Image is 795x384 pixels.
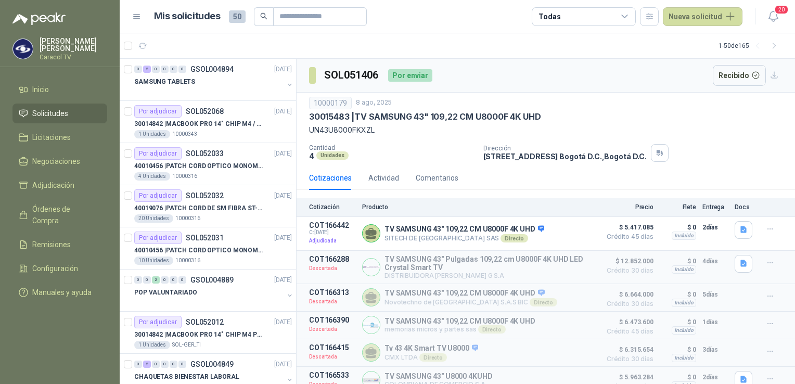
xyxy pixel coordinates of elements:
[309,316,356,324] p: COT166390
[32,203,97,226] span: Órdenes de Compra
[384,298,557,306] p: Novotechno de [GEOGRAPHIC_DATA] S.A.S BIC
[120,185,296,227] a: Por adjudicarSOL052032[DATE] 40019076 |PATCH CORD DE SM FIBRA ST-ST 1 MTS20 Unidades10000316
[601,221,653,234] span: $ 5.417.085
[309,144,475,151] p: Cantidad
[152,66,160,73] div: 0
[134,372,239,382] p: CHAQUETAS BIENESTAR LABORAL
[702,371,728,383] p: 2 días
[363,316,380,334] img: Company Logo
[384,225,544,234] p: TV SAMSUNG 43" 109,22 CM U8000F 4K UHD
[134,232,182,244] div: Por adjudicar
[601,288,653,301] span: $ 6.664.000
[134,119,264,129] p: 30014842 | MACBOOK PRO 14" CHIP M4 / SSD 1TB - 24 GB RAM
[120,312,296,354] a: Por adjudicarSOL052012[DATE] 30014842 |MACBOOK PRO 14" CHIP M4 PRO 16 GB RAM 1TB1 UnidadesSOL-GER_TI
[186,318,224,326] p: SOL052012
[134,288,197,298] p: POP VALUNTARIADO
[530,298,557,306] div: Directo
[384,325,535,334] p: memorias micros y partes sas
[309,343,356,352] p: COT166415
[152,276,160,284] div: 2
[309,229,356,236] span: C: [DATE]
[309,324,356,335] p: Descartada
[702,255,728,267] p: 4 días
[161,276,169,284] div: 0
[672,265,696,274] div: Incluido
[601,234,653,240] span: Crédito 45 días
[702,221,728,234] p: 2 días
[384,317,535,325] p: TV SAMSUNG 43" 109,22 CM U8000F 4K UHD
[134,172,170,181] div: 4 Unidades
[172,130,197,138] p: 10000343
[538,11,560,22] div: Todas
[190,66,234,73] p: GSOL004894
[40,37,107,52] p: [PERSON_NAME] [PERSON_NAME]
[172,341,201,349] p: SOL-GER_TI
[229,10,246,23] span: 50
[161,361,169,368] div: 0
[170,361,177,368] div: 0
[274,65,292,74] p: [DATE]
[12,259,107,278] a: Configuración
[120,227,296,270] a: Por adjudicarSOL052031[DATE] 40010456 |PATCH CORD OPTICO MONOMODO 50 MTS10 Unidades10000316
[134,63,294,96] a: 0 2 0 0 0 0 GSOL004894[DATE] SAMSUNG TABLETS
[186,234,224,241] p: SOL052031
[32,132,71,143] span: Licitaciones
[274,275,292,285] p: [DATE]
[32,239,71,250] span: Remisiones
[309,221,356,229] p: COT166442
[384,344,478,353] p: Tv 43 4K Smart TV U8000
[309,151,314,160] p: 4
[134,257,173,265] div: 10 Unidades
[324,67,380,83] h3: SOL051406
[309,352,356,362] p: Descartada
[663,7,742,26] button: Nueva solicitud
[478,325,506,334] div: Directo
[363,259,380,276] img: Company Logo
[134,330,264,340] p: 30014842 | MACBOOK PRO 14" CHIP M4 PRO 16 GB RAM 1TB
[12,80,107,99] a: Inicio
[190,361,234,368] p: GSOL004849
[186,108,224,115] p: SOL052068
[702,203,728,211] p: Entrega
[13,39,33,59] img: Company Logo
[384,353,478,362] p: CMX LTDA
[660,255,696,267] p: $ 0
[186,192,224,199] p: SOL052032
[309,297,356,307] p: Descartada
[601,203,653,211] p: Precio
[32,263,78,274] span: Configuración
[12,104,107,123] a: Solicitudes
[672,232,696,240] div: Incluido
[764,7,783,26] button: 20
[735,203,755,211] p: Docs
[702,288,728,301] p: 5 días
[309,236,356,246] p: Adjudicada
[309,371,356,379] p: COT166533
[601,316,653,328] span: $ 6.473.600
[190,276,234,284] p: GSOL004889
[309,263,356,274] p: Descartada
[601,343,653,356] span: $ 6.315.654
[134,203,264,213] p: 40019076 | PATCH CORD DE SM FIBRA ST-ST 1 MTS
[274,317,292,327] p: [DATE]
[134,246,264,255] p: 40010456 | PATCH CORD OPTICO MONOMODO 50 MTS
[483,152,647,161] p: [STREET_ADDRESS] Bogotá D.C. , Bogotá D.C.
[186,150,224,157] p: SOL052033
[388,69,432,82] div: Por enviar
[713,65,766,86] button: Recibido
[32,84,49,95] span: Inicio
[12,127,107,147] a: Licitaciones
[175,257,200,265] p: 10000316
[356,98,392,108] p: 8 ago, 2025
[143,276,151,284] div: 0
[601,255,653,267] span: $ 12.852.000
[178,361,186,368] div: 0
[483,145,647,152] p: Dirección
[178,66,186,73] div: 0
[672,326,696,335] div: Incluido
[12,235,107,254] a: Remisiones
[719,37,783,54] div: 1 - 50 de 165
[143,361,151,368] div: 2
[601,267,653,274] span: Crédito 30 días
[274,107,292,117] p: [DATE]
